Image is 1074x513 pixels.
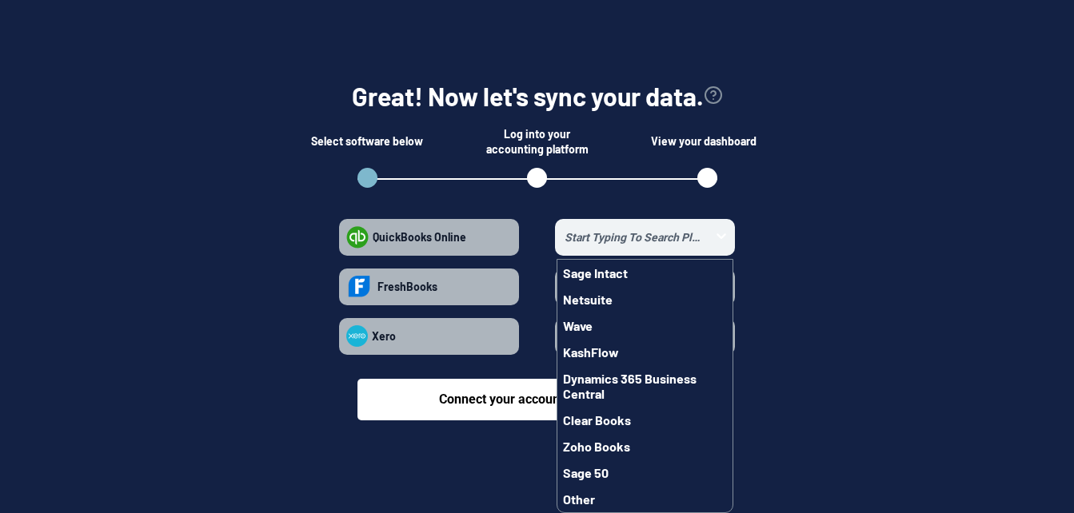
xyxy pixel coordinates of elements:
[557,228,709,246] input: toggle menuSage IntactNetsuiteWaveKashFlowDynamics 365 Business CentralClear BooksZoho BooksSage ...
[563,491,595,507] span: Other
[557,339,733,365] button: KashFlow
[557,286,733,312] button: Netsuite
[377,280,437,293] strong: FreshBooks
[357,168,377,188] button: open step 1
[352,78,704,114] h1: Great! Now let's sync your data.
[563,318,593,333] span: Wave
[527,168,547,188] button: open step 2
[563,371,727,401] span: Dynamics 365 Business Central
[557,365,733,407] button: Dynamics 365 Business Central
[563,265,628,280] span: Sage Intact
[557,312,733,339] button: Wave
[557,433,733,459] button: Zoho Books
[563,292,613,307] span: Netsuite
[557,260,733,286] button: Sage Intact
[372,329,396,343] strong: Xero
[563,412,631,427] span: Clear Books
[481,125,593,157] div: Log into your accounting platform
[713,228,729,246] button: toggle menu
[651,125,763,157] div: View your dashboard
[704,85,723,105] svg: view accounting link security info
[373,230,466,244] strong: QuickBooks Online
[697,168,717,188] button: open step 3
[346,226,369,249] img: quickbooks-online
[563,465,609,480] span: Sage 50
[563,439,630,454] span: Zoho Books
[704,78,723,114] button: view accounting link security info
[346,271,373,303] img: freshbooks
[557,459,733,486] button: Sage 50
[357,379,717,420] button: Connect your accounting software
[311,125,423,157] div: Select software below
[346,325,368,347] img: xero
[557,407,733,433] button: Clear Books
[337,168,737,193] ol: Steps Indicator
[563,344,619,360] span: KashFlow
[557,486,733,512] button: Other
